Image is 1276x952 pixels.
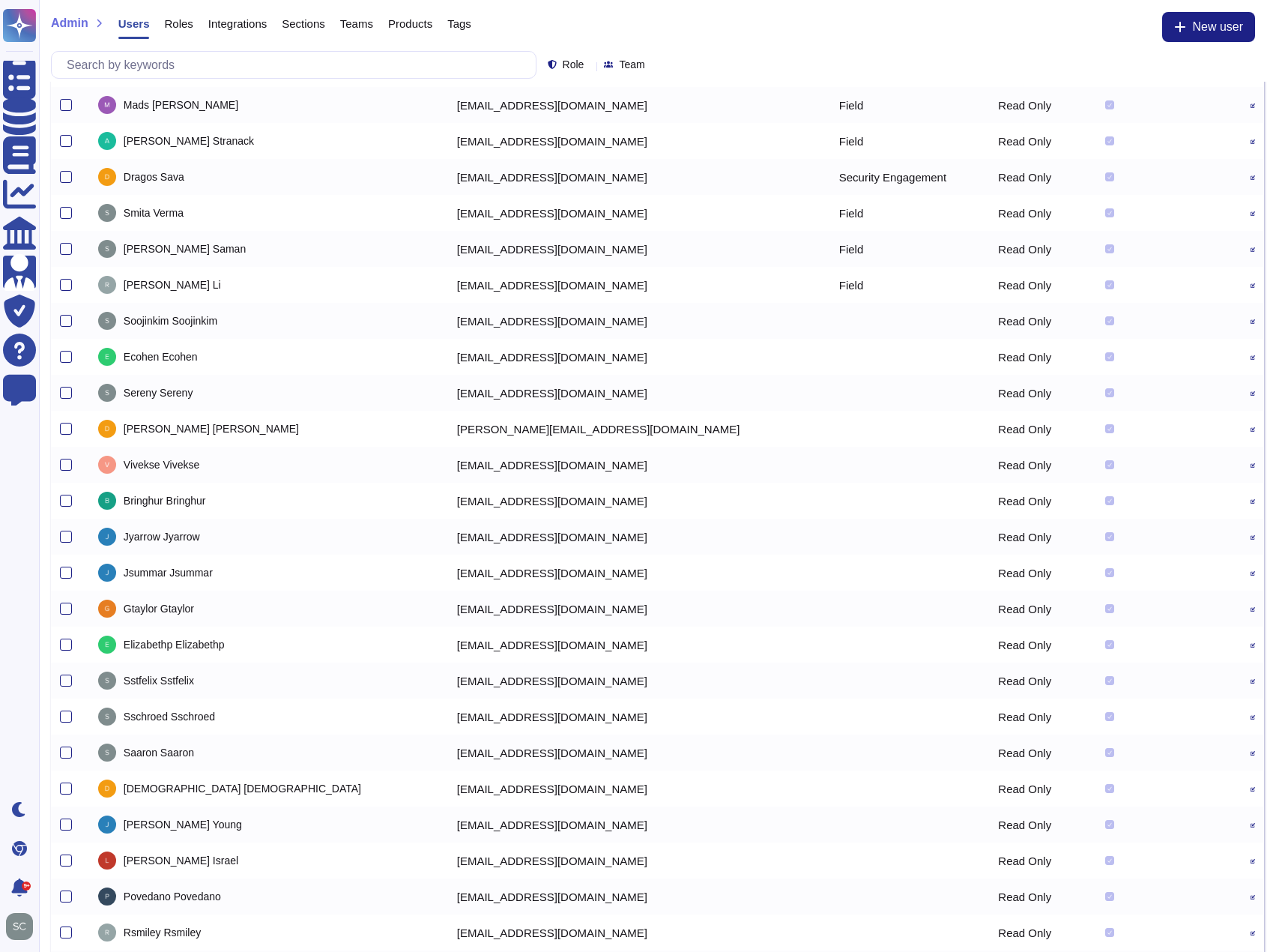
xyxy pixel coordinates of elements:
div: 9+ [22,882,31,891]
span: Tags [447,18,471,29]
img: user [98,708,116,726]
td: Read Only [989,447,1096,483]
td: Field [830,195,990,231]
td: Field [830,267,990,303]
img: user [98,780,116,798]
span: Smita Verma [124,208,184,218]
td: Read Only [989,339,1096,375]
img: user [98,456,116,474]
td: [EMAIL_ADDRESS][DOMAIN_NAME] [448,555,830,591]
td: Read Only [989,303,1096,339]
span: Rsmiley Rsmiley [124,927,201,938]
td: [EMAIL_ADDRESS][DOMAIN_NAME] [448,843,830,879]
td: Security Engagement [830,159,990,195]
span: [PERSON_NAME] [PERSON_NAME] [124,424,299,434]
span: Jyarrow Jyarrow [124,531,200,542]
span: [PERSON_NAME] Stranack [124,136,254,146]
span: Soojinkim Soojinkim [124,316,217,326]
span: Admin [51,17,88,29]
td: [EMAIL_ADDRESS][DOMAIN_NAME] [448,627,830,663]
img: user [98,888,116,906]
td: [EMAIL_ADDRESS][DOMAIN_NAME] [448,879,830,915]
td: Read Only [989,411,1096,447]
span: Bringhur Bringhur [124,495,206,506]
td: [EMAIL_ADDRESS][DOMAIN_NAME] [448,195,830,231]
img: user [98,168,116,186]
span: [DEMOGRAPHIC_DATA] [DEMOGRAPHIC_DATA] [124,783,361,794]
span: [PERSON_NAME] Young [124,819,242,830]
span: [PERSON_NAME] Saman [124,244,246,254]
td: Read Only [989,807,1096,843]
span: Role [563,59,584,70]
img: user [98,312,116,330]
img: user [98,132,116,150]
span: Jsummar Jsummar [124,567,213,578]
td: Read Only [989,843,1096,879]
td: [EMAIL_ADDRESS][DOMAIN_NAME] [448,591,830,627]
img: user [98,492,116,510]
img: user [98,348,116,366]
td: Read Only [989,267,1096,303]
td: [EMAIL_ADDRESS][DOMAIN_NAME] [448,915,830,951]
img: user [98,672,116,690]
img: user [98,636,116,654]
td: Read Only [989,519,1096,555]
img: user [98,96,116,114]
span: Mads [PERSON_NAME] [124,100,238,110]
td: [EMAIL_ADDRESS][DOMAIN_NAME] [448,339,830,375]
td: Read Only [989,663,1096,699]
img: user [98,744,116,762]
img: user [98,816,116,834]
td: [EMAIL_ADDRESS][DOMAIN_NAME] [448,483,830,519]
td: [EMAIL_ADDRESS][DOMAIN_NAME] [448,663,830,699]
td: [EMAIL_ADDRESS][DOMAIN_NAME] [448,303,830,339]
span: Vivekse Vivekse [124,460,199,470]
span: Team [619,59,644,70]
span: Saaron Saaron [124,747,194,758]
span: Users [118,18,150,29]
td: Field [830,231,990,267]
img: user [98,276,116,294]
td: Field [830,87,990,123]
button: New user [1162,12,1255,42]
span: Sstfelix Sstfelix [124,675,194,686]
td: [EMAIL_ADDRESS][DOMAIN_NAME] [448,771,830,807]
td: [EMAIL_ADDRESS][DOMAIN_NAME] [448,123,830,159]
td: [EMAIL_ADDRESS][DOMAIN_NAME] [448,159,830,195]
td: Read Only [989,483,1096,519]
td: Read Only [989,699,1096,735]
img: user [98,204,116,222]
span: Products [388,18,432,29]
span: Ecohen Ecohen [124,352,198,362]
span: New user [1192,21,1243,33]
td: Read Only [989,627,1096,663]
td: [EMAIL_ADDRESS][DOMAIN_NAME] [448,519,830,555]
td: Read Only [989,591,1096,627]
td: [EMAIL_ADDRESS][DOMAIN_NAME] [448,699,830,735]
span: Integrations [208,18,267,29]
td: Read Only [989,771,1096,807]
input: Search by keywords [59,52,536,78]
img: user [98,852,116,870]
img: user [98,528,116,546]
img: user [6,913,33,940]
img: user [98,564,116,582]
img: user [98,600,116,618]
td: Read Only [989,87,1096,123]
img: user [98,384,116,402]
td: [EMAIL_ADDRESS][DOMAIN_NAME] [448,807,830,843]
img: user [98,420,116,438]
td: Read Only [989,555,1096,591]
td: Read Only [989,195,1096,231]
td: [EMAIL_ADDRESS][DOMAIN_NAME] [448,87,830,123]
img: user [98,924,116,942]
button: user [3,910,43,943]
td: [PERSON_NAME][EMAIL_ADDRESS][DOMAIN_NAME] [448,411,830,447]
img: user [98,240,116,258]
td: [EMAIL_ADDRESS][DOMAIN_NAME] [448,735,830,771]
td: Read Only [989,375,1096,411]
span: [PERSON_NAME] Li [124,280,221,290]
span: Teams [340,18,373,29]
span: Povedano Povedano [124,891,221,902]
td: [EMAIL_ADDRESS][DOMAIN_NAME] [448,375,830,411]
